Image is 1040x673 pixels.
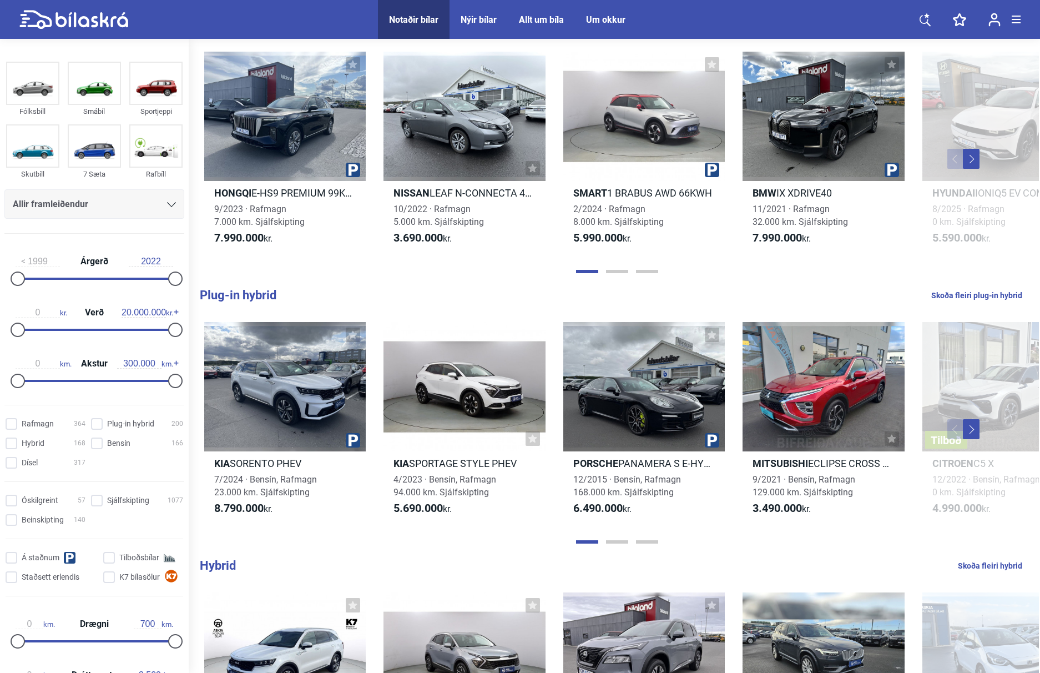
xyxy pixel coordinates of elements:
[200,288,276,302] b: Plug-in hybrid
[22,514,64,526] span: Beinskipting
[129,105,183,118] div: Sportjeppi
[586,14,625,25] div: Um okkur
[214,474,317,498] span: 7/2024 · Bensín, Rafmagn 23.000 km. Sjálfskipting
[947,149,964,169] button: Previous
[563,322,725,525] a: PorschePANAMERA S E-HYBRID12/2015 · Bensín, Rafmagn168.000 km. Sjálfskipting6.490.000kr.
[77,620,112,629] span: Drægni
[573,458,618,469] b: Porsche
[22,495,58,506] span: Óskilgreint
[753,474,855,498] span: 9/2021 · Bensín, Rafmagn 129.000 km. Sjálfskipting
[22,571,79,583] span: Staðsett erlendis
[932,458,973,469] b: Citroen
[573,474,681,498] span: 12/2015 · Bensín, Rafmagn 168.000 km. Sjálfskipting
[129,168,183,180] div: Rafbíll
[214,501,264,515] b: 8.790.000
[119,571,160,583] span: K7 bílasölur
[743,52,904,255] a: BMWIX XDRIVE4011/2021 · Rafmagn32.000 km. Sjálfskipting7.990.000kr.
[78,495,85,506] span: 57
[22,438,44,449] span: Hybrid
[389,14,438,25] a: Notaðir bílar
[214,502,272,515] span: kr.
[78,257,111,266] span: Árgerð
[214,204,305,227] span: 9/2023 · Rafmagn 7.000 km. Sjálfskipting
[753,232,811,245] span: kr.
[107,438,130,449] span: Bensín
[461,14,497,25] div: Nýir bílar
[932,232,991,245] span: kr.
[932,474,1040,498] span: 12/2022 · Bensín, Rafmagn 0 km. Sjálfskipting
[573,231,623,244] b: 5.990.000
[22,457,38,469] span: Dísel
[16,359,72,369] span: km.
[119,552,159,564] span: Tilboðsbílar
[168,495,183,506] span: 1077
[393,187,430,199] b: Nissan
[214,232,272,245] span: kr.
[563,457,725,470] h2: PANAMERA S E-HYBRID
[393,232,452,245] span: kr.
[963,419,980,439] button: Next
[171,418,183,430] span: 200
[68,105,121,118] div: Smábíl
[519,14,564,25] a: Allt um bíla
[82,308,107,317] span: Verð
[573,232,632,245] span: kr.
[753,204,848,227] span: 11/2021 · Rafmagn 32.000 km. Sjálfskipting
[753,502,811,515] span: kr.
[214,458,230,469] b: Kia
[932,204,1006,227] span: 8/2025 · Rafmagn 0 km. Sjálfskipting
[204,187,366,199] h2: E-HS9 PREMIUM 99KWH
[6,105,59,118] div: Fólksbíll
[13,197,88,212] span: Allir framleiðendur
[200,559,236,572] b: Hybrid
[573,501,623,515] b: 6.490.000
[753,231,802,244] b: 7.990.000
[74,457,85,469] span: 317
[576,540,598,544] button: Page 1
[74,418,85,430] span: 364
[74,438,85,449] span: 168
[107,495,149,506] span: Sjálfskipting
[931,288,1022,303] a: Skoða fleiri plug-in hybrid
[563,187,725,199] h2: 1 BRABUS AWD 66KWH
[117,359,173,369] span: km.
[107,418,154,430] span: Plug-in hybrid
[393,474,496,498] span: 4/2023 · Bensín, Rafmagn 94.000 km. Sjálfskipting
[606,270,628,273] button: Page 2
[743,457,904,470] h2: ECLIPSE CROSS EXECUTIVE
[753,501,802,515] b: 3.490.000
[383,457,545,470] h2: SPORTAGE STYLE PHEV
[932,231,982,244] b: 5.590.000
[932,187,975,199] b: Hyundai
[68,168,121,180] div: 7 Sæta
[753,458,808,469] b: Mitsubishi
[563,52,725,255] a: Smart1 BRABUS AWD 66KWH2/2024 · Rafmagn8.000 km. Sjálfskipting5.990.000kr.
[606,540,628,544] button: Page 2
[22,552,59,564] span: Á staðnum
[383,187,545,199] h2: LEAF N-CONNECTA 40KWH
[743,322,904,525] a: MitsubishiECLIPSE CROSS EXECUTIVE9/2021 · Bensín, Rafmagn129.000 km. Sjálfskipting3.490.000kr.
[958,559,1022,573] a: Skoða fleiri hybrid
[573,204,664,227] span: 2/2024 · Rafmagn 8.000 km. Sjálfskipting
[204,322,366,525] a: KiaSORENTO PHEV7/2024 · Bensín, Rafmagn23.000 km. Sjálfskipting8.790.000kr.
[6,168,59,180] div: Skutbíll
[16,308,67,318] span: kr.
[573,502,632,515] span: kr.
[988,13,1001,27] img: user-login.svg
[122,308,173,318] span: kr.
[636,270,658,273] button: Page 3
[636,540,658,544] button: Page 3
[78,359,110,368] span: Akstur
[963,149,980,169] button: Next
[16,619,55,629] span: km.
[214,231,264,244] b: 7.990.000
[74,514,85,526] span: 140
[214,187,251,199] b: Hongqi
[393,458,409,469] b: Kia
[753,187,776,199] b: BMW
[947,419,964,439] button: Previous
[573,187,607,199] b: Smart
[393,204,484,227] span: 10/2022 · Rafmagn 5.000 km. Sjálfskipting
